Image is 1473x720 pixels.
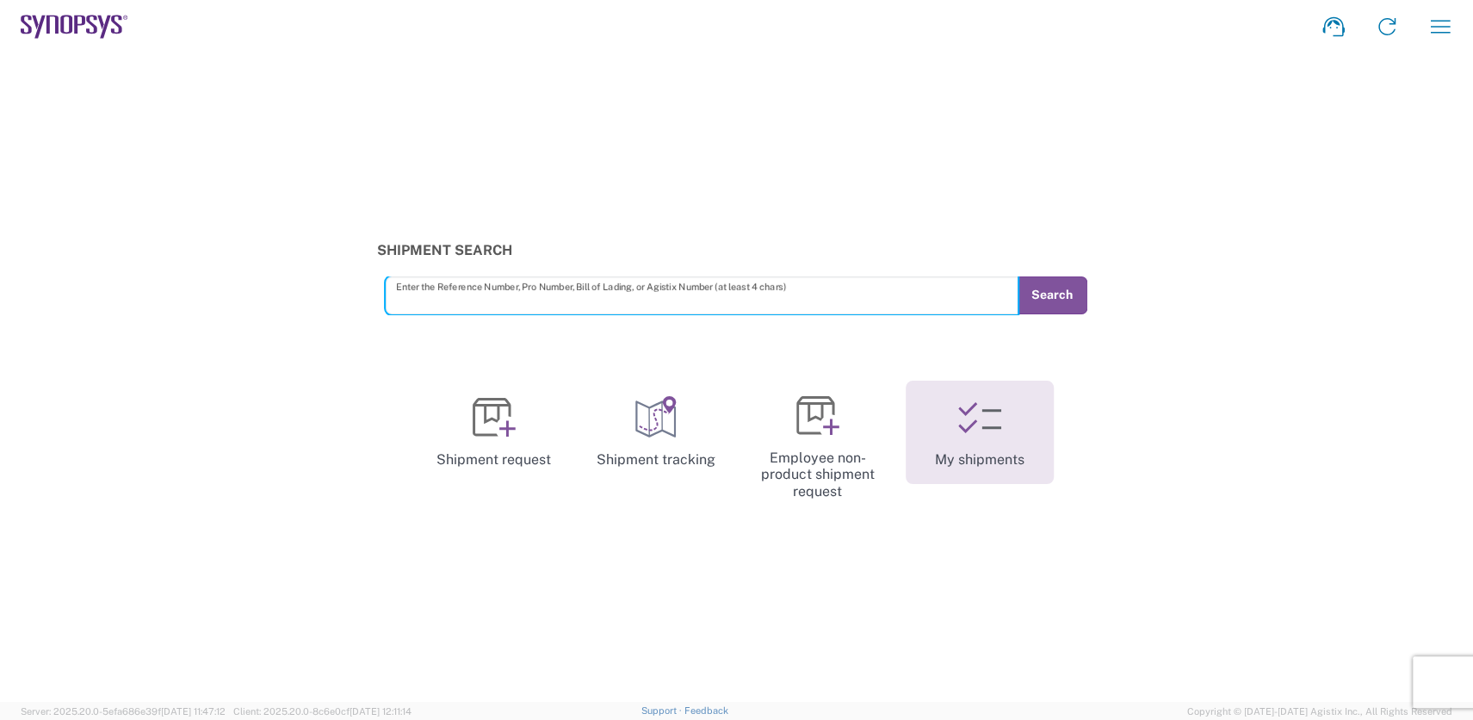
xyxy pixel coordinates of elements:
a: Employee non-product shipment request [744,381,892,514]
button: Search [1018,276,1087,314]
span: Server: 2025.20.0-5efa686e39f [21,706,226,717]
a: Shipment tracking [582,381,730,484]
span: Client: 2025.20.0-8c6e0cf [233,706,412,717]
span: Copyright © [DATE]-[DATE] Agistix Inc., All Rights Reserved [1187,704,1452,719]
span: [DATE] 12:11:14 [350,706,412,717]
h3: Shipment Search [377,242,1096,258]
a: Shipment request [420,381,568,484]
a: Support [641,705,684,716]
a: My shipments [906,381,1054,484]
span: [DATE] 11:47:12 [161,706,226,717]
a: Feedback [684,705,727,716]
